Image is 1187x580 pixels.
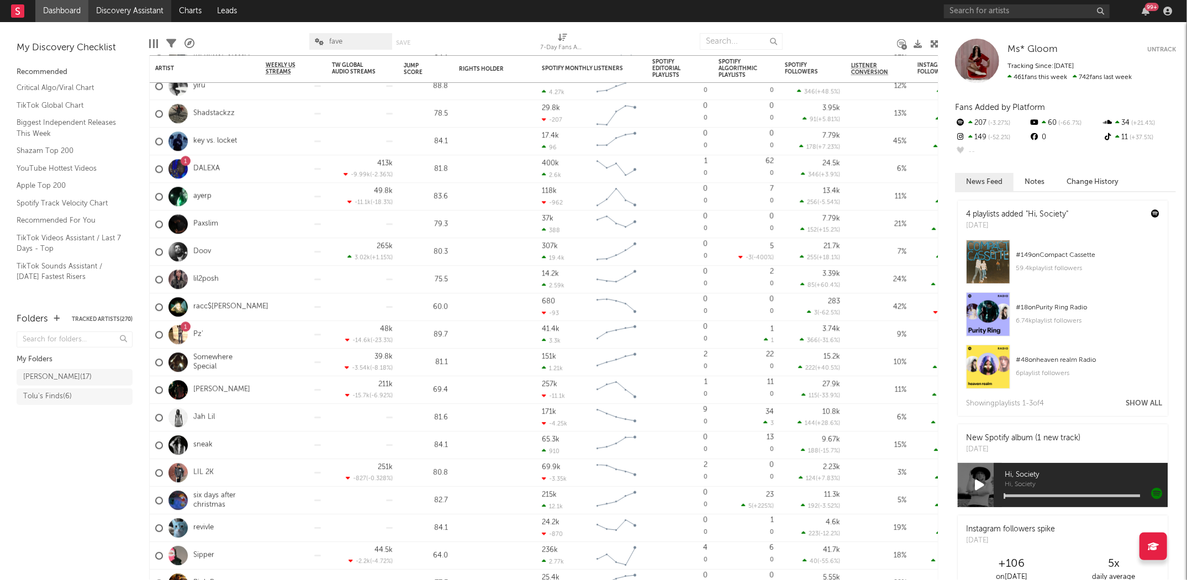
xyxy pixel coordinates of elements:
[1016,262,1159,275] div: 59.4k playlist followers
[404,218,448,231] div: 79.3
[1145,3,1159,11] div: 99 +
[542,199,563,206] div: -962
[851,411,906,424] div: 6 %
[17,353,133,366] div: My Folders
[542,215,553,222] div: 37k
[193,413,215,422] a: Jah Lil
[193,219,218,229] a: Paxslim
[344,171,393,178] div: ( )
[542,77,558,84] div: 27.1k
[851,328,906,341] div: 9 %
[193,275,219,284] a: lil2posh
[771,325,774,333] div: 1
[17,214,122,226] a: Recommended For You
[542,392,565,399] div: -11.1k
[986,120,1010,126] span: -3.27 %
[931,282,973,289] div: ( )
[542,420,567,427] div: -4.25k
[851,135,906,148] div: 45 %
[404,273,448,286] div: 75.5
[801,171,840,178] div: ( )
[652,321,708,348] div: 0
[719,72,774,99] div: 0
[767,434,774,441] div: 13
[404,300,448,314] div: 60.0
[819,200,838,206] span: -5.54 %
[17,180,122,192] a: Apple Top 200
[155,65,238,72] div: Artist
[652,100,708,127] div: 0
[818,145,838,151] span: +7.23 %
[1057,120,1082,126] span: -66.7 %
[542,132,559,139] div: 17.4k
[193,330,203,339] a: Pz'
[822,270,840,277] div: 3.39k
[1028,116,1102,130] div: 60
[351,172,370,178] span: -9.99k
[1126,400,1162,407] button: Show All
[542,254,565,261] div: 19.4k
[17,82,122,94] a: Critical Algo/Viral Chart
[23,390,72,403] div: Tolu's Finds ( 6 )
[767,378,774,386] div: 11
[1128,135,1154,141] span: +37.5 %
[541,28,585,60] div: 7-Day Fans Added (7-Day Fans Added)
[1016,249,1159,262] div: # 149 on Compact Cassette
[944,4,1110,18] input: Search for artists
[377,160,393,167] div: 413k
[800,199,840,206] div: ( )
[703,434,708,441] div: 0
[193,440,213,450] a: sneak
[769,102,774,109] div: 0
[372,172,391,178] span: -2.36 %
[404,245,448,259] div: 80.3
[193,247,211,256] a: Doov
[958,292,1168,345] a: #18onPurity Ring Radio6.74kplaylist followers
[703,185,708,192] div: 0
[193,136,237,146] a: key vs. locket
[818,117,838,123] span: +5.81 %
[542,104,560,112] div: 29.8k
[807,309,840,317] div: ( )
[807,338,818,344] span: 366
[345,392,393,399] div: ( )
[719,210,774,238] div: 0
[771,338,774,344] span: 1
[592,155,641,183] svg: Chart title
[851,107,906,120] div: 13 %
[404,356,448,369] div: 81.1
[806,145,816,151] span: 178
[966,220,1068,231] div: [DATE]
[704,351,708,358] div: 2
[703,102,708,109] div: 0
[592,376,641,404] svg: Chart title
[1026,210,1068,218] a: "Hi, Society"
[542,187,557,194] div: 118k
[542,226,560,234] div: 388
[404,135,448,148] div: 84.1
[17,99,122,112] a: TikTok Global Chart
[17,369,133,386] a: [PERSON_NAME](17)
[652,431,708,458] div: 0
[542,270,559,277] div: 14.2k
[652,72,708,99] div: 0
[719,376,774,403] div: 0
[542,160,559,167] div: 400k
[817,421,838,427] span: +28.6 %
[966,433,1080,444] div: New Spotify album (1 new track)
[592,183,641,210] svg: Chart title
[769,213,774,220] div: 0
[404,62,431,76] div: Jump Score
[824,353,840,360] div: 15.2k
[719,100,774,127] div: 0
[798,420,840,427] div: ( )
[1007,45,1058,54] span: Ms* Gloom
[703,213,708,220] div: 0
[817,366,838,372] span: +40.5 %
[652,59,691,78] div: Spotify Editorial Playlists
[703,296,708,303] div: 0
[347,199,393,206] div: ( )
[958,345,1168,397] a: #48onheaven realm Radio6playlist followers
[329,38,342,45] span: fave
[1130,120,1156,126] span: +21.4 %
